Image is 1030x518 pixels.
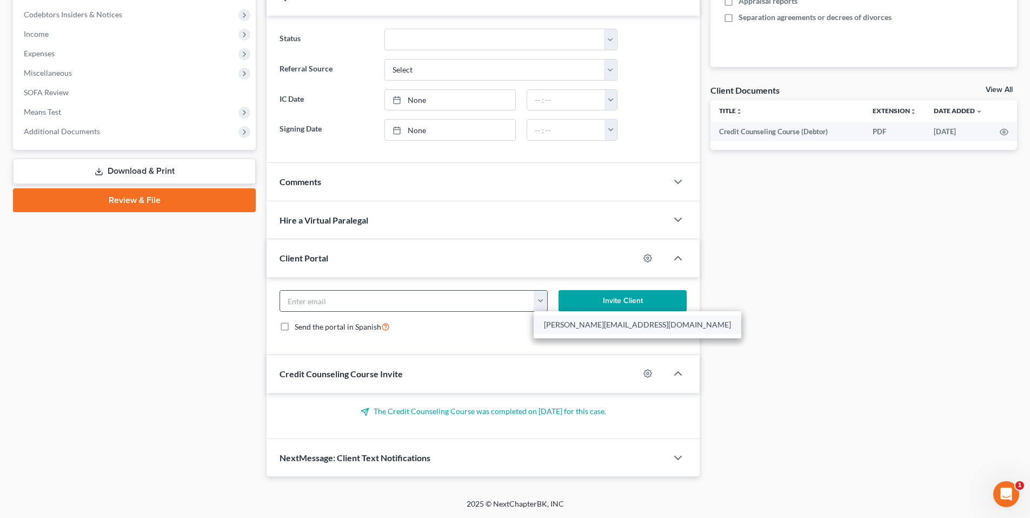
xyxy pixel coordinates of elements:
button: Invite Client [559,290,687,312]
span: Additional Documents [24,127,100,136]
span: Send the portal in Spanish [295,322,381,331]
span: Client Portal [280,253,328,263]
span: Hire a Virtual Paralegal [280,215,368,225]
a: SOFA Review [15,83,256,102]
input: -- : -- [527,90,605,110]
span: NextMessage: Client Text Notifications [280,453,430,463]
span: Comments [280,176,321,187]
td: Credit Counseling Course (Debtor) [710,122,864,141]
span: Means Test [24,107,61,116]
span: 1 [1015,481,1024,490]
input: Enter email [280,291,534,311]
span: Income [24,29,49,38]
a: None [385,90,515,110]
div: Client Documents [710,84,780,96]
span: Miscellaneous [24,68,72,77]
a: Date Added expand_more [934,107,982,115]
a: [PERSON_NAME][EMAIL_ADDRESS][DOMAIN_NAME] [534,316,741,334]
span: SOFA Review [24,88,69,97]
p: The Credit Counseling Course was completed on [DATE] for this case. [280,406,687,417]
span: Credit Counseling Course Invite [280,369,403,379]
td: [DATE] [925,122,991,141]
iframe: Intercom live chat [993,481,1019,507]
span: Expenses [24,49,55,58]
label: IC Date [274,89,378,111]
a: Extensionunfold_more [873,107,916,115]
span: Codebtors Insiders & Notices [24,10,122,19]
label: Status [274,29,378,50]
span: Separation agreements or decrees of divorces [739,12,892,23]
a: Review & File [13,188,256,212]
i: unfold_more [736,108,742,115]
label: Referral Source [274,59,378,81]
a: Download & Print [13,159,256,184]
a: None [385,120,515,140]
input: -- : -- [527,120,605,140]
a: View All [986,86,1013,94]
td: PDF [864,122,925,141]
i: expand_more [976,108,982,115]
label: Signing Date [274,119,378,141]
a: Titleunfold_more [719,107,742,115]
i: unfold_more [910,108,916,115]
div: 2025 © NextChapterBK, INC [207,499,823,518]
